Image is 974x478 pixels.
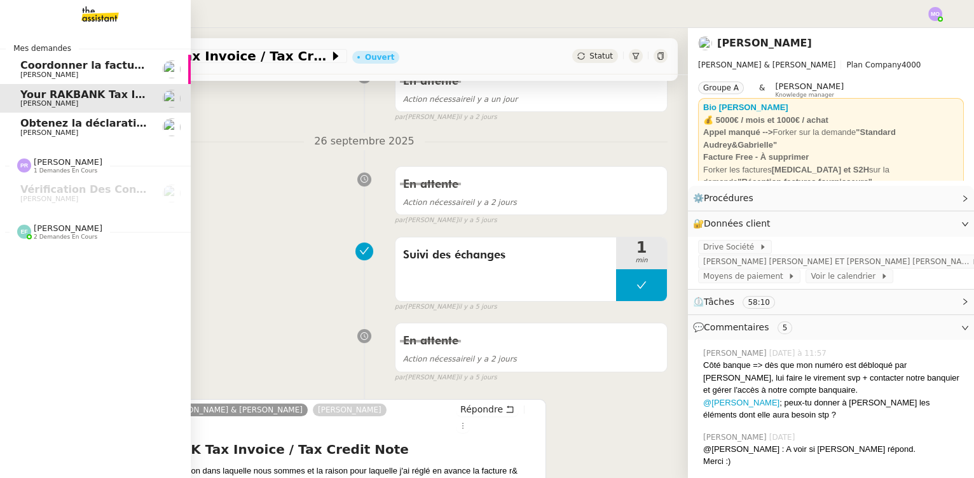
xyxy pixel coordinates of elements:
span: 1 [616,240,667,255]
span: Your RAKBANK Tax Invoice / Tax Credit Note [66,50,329,62]
div: ; peux-tu donner à [PERSON_NAME] les éléments dont elle aura besoin stp ? [703,397,964,421]
strong: 💰 5000€ / mois et 1000€ / achat [703,115,828,125]
span: par [395,372,406,383]
span: Action nécessaire [403,198,470,207]
a: @[PERSON_NAME] [703,398,779,407]
span: il y a 2 jours [403,198,517,207]
span: il y a un jour [403,95,518,104]
span: Tâches [704,297,734,307]
a: [PERSON_NAME] [717,37,812,49]
span: ⚙️ [693,191,759,206]
span: En attente [403,335,458,347]
nz-tag: 5 [778,321,793,334]
span: 2 demandes en cours [34,234,97,241]
span: Répondre [460,403,503,416]
span: [DATE] [769,432,798,443]
span: il y a 5 jours [458,215,497,226]
span: il y a 5 jours [458,372,497,383]
h4: Re: Your RAKBANK Tax Invoice / Tax Credit Note [67,440,540,458]
span: Mes demandes [6,42,79,55]
span: [DATE] à 11:57 [769,348,829,359]
span: par [395,112,406,123]
span: Données client [704,218,771,228]
span: 🔐 [693,216,776,231]
span: Obtenez la déclaration des bénéficiaires effectifs [20,117,302,129]
span: En attente [403,179,458,190]
a: [PERSON_NAME] [313,404,387,416]
div: ⚙️Procédures [688,186,974,211]
strong: [MEDICAL_DATA] et S2H [772,165,869,174]
span: 26 septembre 2025 [304,133,425,150]
span: par [395,215,406,226]
span: En attente [403,76,458,87]
span: 4000 [902,60,921,69]
span: [PERSON_NAME] [34,157,102,167]
img: svg [928,7,942,21]
span: [PERSON_NAME] [20,99,78,108]
strong: "Réception factures fournisseurs" [737,177,872,186]
small: [PERSON_NAME] [395,112,497,123]
span: Action nécessaire [403,355,470,363]
div: Forker sur la demande [703,126,959,151]
div: @[PERSON_NAME] : A voir si [PERSON_NAME] répond. [703,443,964,456]
div: Forker les factures sur la demande [703,164,959,188]
small: [PERSON_NAME] [395,215,497,226]
span: par [395,302,406,313]
span: ⏲️ [693,297,786,307]
img: users%2FfjlNmCTkLiVoA3HQjY3GA5JXGxb2%2Favatar%2Fstarofservice_97480retdsc0392.png [698,36,712,50]
span: min [616,255,667,266]
span: Procédures [704,193,753,203]
span: 💬 [693,322,797,332]
div: 💬Commentaires 5 [688,315,974,340]
span: [PERSON_NAME] [34,223,102,233]
span: Drive Société [703,241,759,253]
span: Your RAKBANK Tax Invoice / Tax Credit Note [20,88,271,101]
nz-tag: Groupe A [698,81,744,94]
span: il y a 2 jours [458,112,497,123]
span: Commentaires [704,322,769,332]
span: Coordonner la facturation à [GEOGRAPHIC_DATA] [20,59,302,71]
span: [PERSON_NAME] [20,71,78,79]
span: [PERSON_NAME] [703,432,769,443]
span: [PERSON_NAME] [20,129,78,137]
span: [PERSON_NAME] [775,81,844,91]
a: [PERSON_NAME] & [PERSON_NAME] [160,404,308,416]
span: il y a 2 jours [403,355,517,363]
img: users%2FutyFSk64t3XkVZvBICD9ZGkOt3Y2%2Favatar%2F51cb3b97-3a78-460b-81db-202cf2efb2f3 [163,185,181,202]
small: [PERSON_NAME] [395,372,497,383]
span: Voir le calendrier [811,270,880,283]
div: Ouvert [365,53,394,61]
span: 1 demandes en cours [34,167,97,174]
img: svg [17,225,31,239]
img: users%2FgeBNsgrICCWBxRbiuqfStKJvnT43%2Favatar%2F643e594d886881602413a30f_1666712378186.jpeg [163,118,181,136]
app-user-label: Knowledge manager [775,81,844,98]
strong: Appel manqué --> [703,127,772,137]
span: Vérification des contrats freelances [20,183,229,195]
img: users%2FfjlNmCTkLiVoA3HQjY3GA5JXGxb2%2Favatar%2Fstarofservice_97480retdsc0392.png [163,60,181,78]
span: il y a 5 jours [458,302,497,313]
img: users%2FfjlNmCTkLiVoA3HQjY3GA5JXGxb2%2Favatar%2Fstarofservice_97480retdsc0392.png [163,90,181,108]
span: Action nécessaire [403,95,470,104]
span: Suivi des échanges [403,246,608,265]
nz-tag: 58:10 [743,296,775,309]
strong: Facture Free - À supprimer [703,152,809,162]
strong: "Standard Audrey&Gabrielle" [703,127,896,150]
div: Côté banque => dès que mon numéro est débloqué par [PERSON_NAME], lui faire le virement svp + con... [703,359,964,397]
small: [PERSON_NAME] [395,302,497,313]
span: & [759,81,765,98]
span: [PERSON_NAME] [PERSON_NAME] ET [PERSON_NAME] [PERSON_NAME] [703,255,971,268]
span: Knowledge manager [775,92,834,99]
span: [PERSON_NAME] [20,195,78,203]
span: Moyens de paiement [703,270,788,283]
img: svg [17,158,31,172]
div: ⏲️Tâches 58:10 [688,290,974,314]
span: Statut [589,52,613,60]
button: Répondre [456,402,519,416]
span: [PERSON_NAME] & [PERSON_NAME] [698,60,835,69]
div: 🔐Données client [688,211,974,236]
div: Merci :) [703,455,964,468]
span: Plan Company [846,60,901,69]
span: [PERSON_NAME] [703,348,769,359]
a: Bio [PERSON_NAME] [703,102,788,112]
